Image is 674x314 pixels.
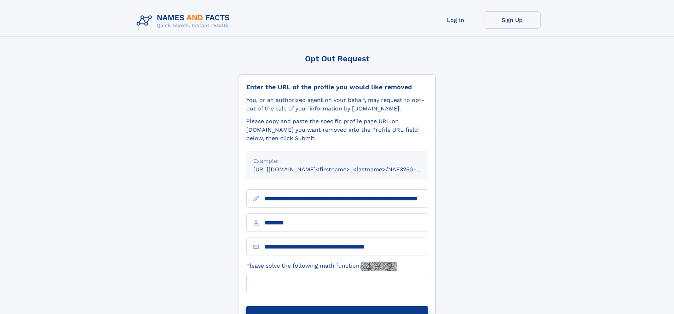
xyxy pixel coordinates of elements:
[253,166,442,173] small: [URL][DOMAIN_NAME]<firstname>_<lastname>/NAF325G-xxxxxxxx
[484,11,541,29] a: Sign Up
[246,117,428,143] div: Please copy and paste the specific profile page URL on [DOMAIN_NAME] you want removed into the Pr...
[427,11,484,29] a: Log In
[246,83,428,91] div: Enter the URL of the profile you would like removed
[134,11,236,30] img: Logo Names and Facts
[239,54,436,63] div: Opt Out Request
[253,157,421,165] div: Example:
[246,262,397,271] label: Please solve the following math function:
[246,96,428,113] div: You, or an authorized agent on your behalf, may request to opt-out of the sale of your informatio...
